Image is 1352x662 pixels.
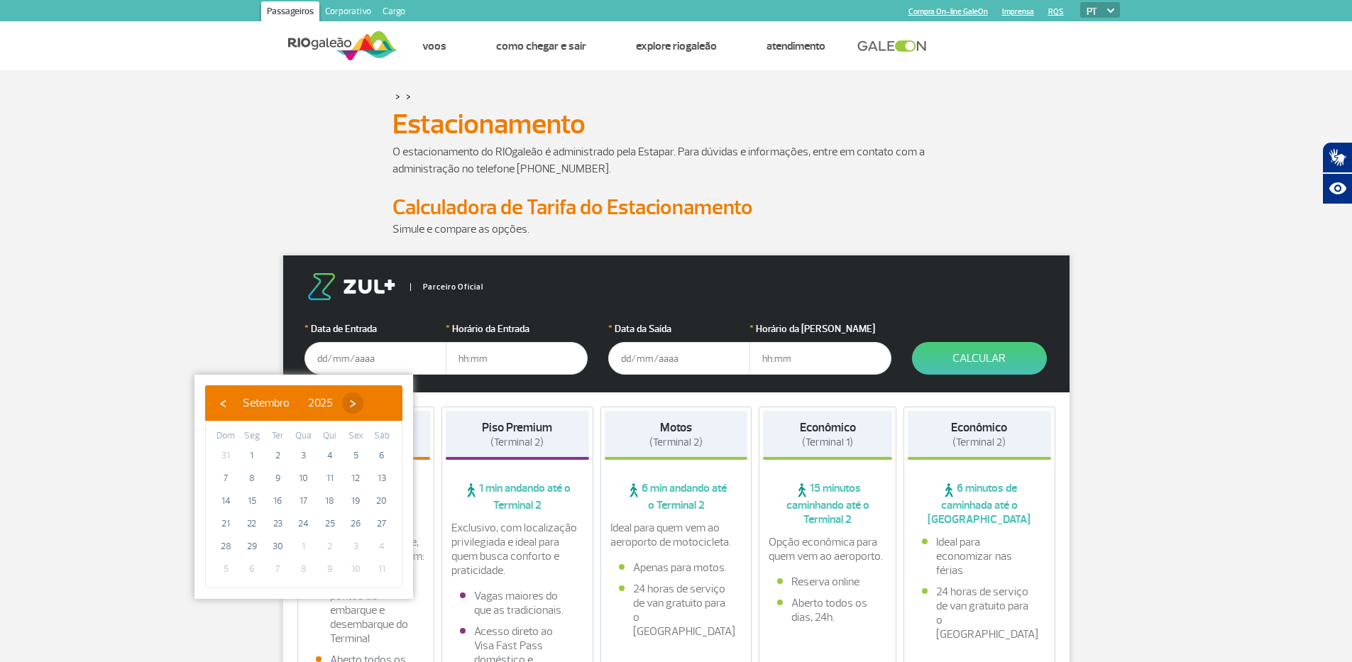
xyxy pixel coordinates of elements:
[266,467,289,490] span: 9
[319,467,341,490] span: 11
[214,558,237,580] span: 5
[319,444,341,467] span: 4
[1322,142,1352,173] button: Abrir tradutor de língua de sinais.
[392,221,960,238] p: Simule e compare as opções.
[451,521,583,578] p: Exclusivo, com localização privilegiada e ideal para quem busca conforto e praticidade.
[608,342,750,375] input: dd/mm/aaaa
[370,558,393,580] span: 11
[482,420,552,435] strong: Piso Premium
[619,561,734,575] li: Apenas para motos.
[299,392,342,414] button: 2025
[395,88,400,104] a: >
[608,321,750,336] label: Data da Saída
[241,444,263,467] span: 1
[908,7,988,16] a: Compra On-line GaleOn
[261,1,319,24] a: Passageiros
[243,396,290,410] span: Setembro
[292,558,315,580] span: 8
[266,535,289,558] span: 30
[344,512,367,535] span: 26
[370,444,393,467] span: 6
[763,481,892,526] span: 15 minutos caminhando até o Terminal 2
[214,490,237,512] span: 14
[377,1,411,24] a: Cargo
[319,490,341,512] span: 18
[410,283,483,291] span: Parceiro Oficial
[292,490,315,512] span: 17
[343,429,369,444] th: weekday
[1002,7,1034,16] a: Imprensa
[370,512,393,535] span: 27
[266,490,289,512] span: 16
[766,39,825,53] a: Atendimento
[660,420,692,435] strong: Motos
[233,392,299,414] button: Setembro
[241,490,263,512] span: 15
[292,512,315,535] span: 24
[610,521,742,549] p: Ideal para quem vem ao aeroporto de motocicleta.
[344,535,367,558] span: 3
[239,429,265,444] th: weekday
[951,420,1007,435] strong: Econômico
[368,429,395,444] th: weekday
[392,194,960,221] h2: Calculadora de Tarifa do Estacionamento
[212,394,363,408] bs-datepicker-navigation-view: ​ ​ ​
[213,429,239,444] th: weekday
[266,512,289,535] span: 23
[344,558,367,580] span: 10
[1322,142,1352,204] div: Plugin de acessibilidade da Hand Talk.
[802,436,853,449] span: (Terminal 1)
[194,375,413,599] bs-datepicker-container: calendar
[392,112,960,136] h1: Estacionamento
[446,321,588,336] label: Horário da Entrada
[214,512,237,535] span: 21
[749,342,891,375] input: hh:mm
[319,535,341,558] span: 2
[241,512,263,535] span: 22
[291,429,317,444] th: weekday
[265,429,291,444] th: weekday
[342,392,363,414] button: ›
[490,436,544,449] span: (Terminal 2)
[649,436,703,449] span: (Terminal 2)
[777,596,878,624] li: Aberto todos os dias, 24h.
[304,321,446,336] label: Data de Entrada
[304,342,446,375] input: dd/mm/aaaa
[292,467,315,490] span: 10
[619,582,734,639] li: 24 horas de serviço de van gratuito para o [GEOGRAPHIC_DATA]
[1322,173,1352,204] button: Abrir recursos assistivos.
[214,444,237,467] span: 31
[952,436,1006,449] span: (Terminal 2)
[292,535,315,558] span: 1
[392,143,960,177] p: O estacionamento do RIOgaleão é administrado pela Estapar. Para dúvidas e informações, entre em c...
[912,342,1047,375] button: Calcular
[316,575,417,646] li: Fácil acesso aos pontos de embarque e desembarque do Terminal
[496,39,586,53] a: Como chegar e sair
[406,88,411,104] a: >
[800,420,856,435] strong: Econômico
[214,535,237,558] span: 28
[317,429,343,444] th: weekday
[777,575,878,589] li: Reserva online
[908,481,1051,526] span: 6 minutos de caminhada até o [GEOGRAPHIC_DATA]
[266,444,289,467] span: 2
[1048,7,1064,16] a: RQS
[319,558,341,580] span: 9
[749,321,891,336] label: Horário da [PERSON_NAME]
[605,481,748,512] span: 6 min andando até o Terminal 2
[370,535,393,558] span: 4
[344,490,367,512] span: 19
[212,392,233,414] button: ‹
[241,558,263,580] span: 6
[769,535,886,563] p: Opção econômica para quem vem ao aeroporto.
[266,558,289,580] span: 7
[319,1,377,24] a: Corporativo
[922,585,1037,641] li: 24 horas de serviço de van gratuito para o [GEOGRAPHIC_DATA]
[922,535,1037,578] li: Ideal para economizar nas férias
[241,535,263,558] span: 29
[292,444,315,467] span: 3
[214,467,237,490] span: 7
[446,481,589,512] span: 1 min andando até o Terminal 2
